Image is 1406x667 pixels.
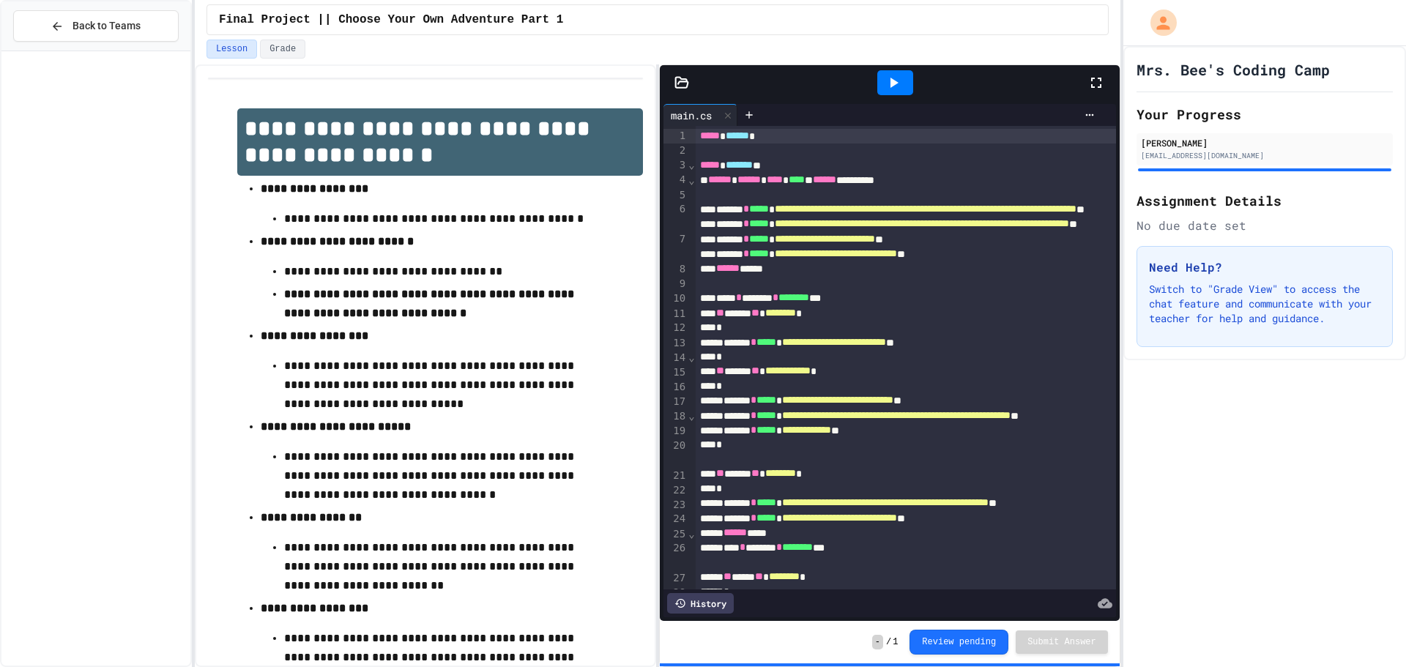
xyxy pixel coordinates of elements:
div: 22 [663,483,688,498]
div: 2 [663,144,688,158]
div: 24 [663,512,688,526]
div: [EMAIL_ADDRESS][DOMAIN_NAME] [1141,150,1388,161]
div: 15 [663,365,688,380]
div: 1 [663,129,688,144]
div: History [667,593,734,614]
span: Fold line [688,528,695,540]
span: Fold line [688,351,695,363]
div: 3 [663,158,688,173]
iframe: chat widget [1344,608,1391,652]
div: 18 [663,409,688,424]
button: Back to Teams [13,10,179,42]
span: Submit Answer [1027,636,1096,648]
div: main.cs [663,108,719,123]
div: 16 [663,380,688,395]
h2: Assignment Details [1137,190,1393,211]
div: 17 [663,395,688,409]
span: 1 [893,636,898,648]
div: 21 [663,469,688,483]
div: 23 [663,498,688,513]
div: 13 [663,336,688,351]
div: 19 [663,424,688,439]
div: 11 [663,307,688,321]
div: 27 [663,571,688,586]
iframe: chat widget [1284,545,1391,607]
div: 10 [663,291,688,306]
span: Back to Teams [72,18,141,34]
button: Lesson [207,40,257,59]
div: 9 [663,277,688,291]
div: 12 [663,321,688,335]
div: No due date set [1137,217,1393,234]
div: 4 [663,173,688,187]
div: 14 [663,351,688,365]
button: Submit Answer [1016,630,1108,654]
div: 5 [663,188,688,203]
span: Fold line [688,410,695,422]
div: 20 [663,439,688,469]
div: My Account [1135,6,1180,40]
h2: Your Progress [1137,104,1393,124]
h1: Mrs. Bee's Coding Camp [1137,59,1330,80]
span: Fold line [688,174,695,186]
div: 25 [663,527,688,542]
div: main.cs [663,104,737,126]
div: 26 [663,541,688,571]
button: Grade [260,40,305,59]
div: [PERSON_NAME] [1141,136,1388,149]
span: Fold line [688,159,695,171]
button: Review pending [910,630,1008,655]
p: Switch to "Grade View" to access the chat feature and communicate with your teacher for help and ... [1149,282,1380,326]
span: / [886,636,891,648]
div: 7 [663,232,688,262]
span: Final Project || Choose Your Own Adventure Part 1 [219,11,563,29]
span: - [872,635,883,649]
div: 8 [663,262,688,277]
div: 6 [663,202,688,232]
div: 28 [663,586,688,600]
h3: Need Help? [1149,258,1380,276]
